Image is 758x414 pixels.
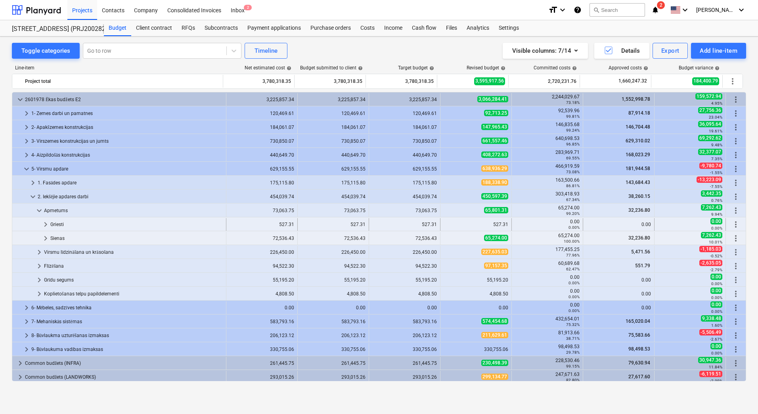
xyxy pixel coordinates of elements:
[22,136,31,146] span: keyboard_arrow_right
[699,329,722,335] span: -5,506.49
[31,163,223,175] div: 5- Virsmu apdare
[230,194,294,199] div: 454,039.74
[711,282,722,286] small: 0.00%
[356,20,379,36] a: Costs
[515,122,580,133] div: 146,835.68
[44,274,223,286] div: Grīdu segums
[594,43,649,59] button: Details
[484,235,508,241] span: 65,274.00
[548,5,558,15] i: format_size
[244,5,252,10] span: 2
[230,222,294,227] div: 527.31
[731,109,741,118] span: More actions
[12,25,94,33] div: [STREET_ADDRESS] (PRJ2002826) 2601978
[710,268,722,272] small: -2.79%
[731,303,741,312] span: More actions
[301,277,366,283] div: 55,195.20
[306,20,356,36] div: Purchase orders
[731,247,741,257] span: More actions
[630,249,651,255] span: 5,471.56
[710,301,722,308] span: 0.00
[566,336,580,341] small: 38.71%
[515,191,580,202] div: 303,418.93
[586,291,651,297] div: 0.00
[731,372,741,382] span: More actions
[697,176,722,183] span: -13,223.09
[301,319,366,324] div: 583,793.16
[699,246,722,252] span: -1,185.03
[566,156,580,160] small: 69.55%
[711,101,722,105] small: 4.95%
[15,358,25,368] span: keyboard_arrow_right
[230,152,294,158] div: 440,649.70
[372,236,437,241] div: 72,536.43
[634,263,651,268] span: 551.79
[230,319,294,324] div: 583,793.16
[731,164,741,174] span: More actions
[494,20,524,36] div: Settings
[731,358,741,368] span: More actions
[566,100,580,105] small: 73.18%
[230,97,294,102] div: 3,225,857.34
[245,65,291,71] div: Net estimated cost
[34,247,44,257] span: keyboard_arrow_right
[515,302,580,313] div: 0.00
[462,20,494,36] div: Analytics
[34,206,44,215] span: keyboard_arrow_down
[728,77,737,86] span: More actions
[230,263,294,269] div: 94,522.30
[255,46,278,56] div: Timeline
[444,291,508,297] div: 4,808.50
[586,277,651,283] div: 0.00
[301,166,366,172] div: 629,155.55
[372,138,437,144] div: 730,850.07
[230,111,294,116] div: 120,469.61
[710,337,722,341] small: -2.67%
[661,46,680,56] div: Export
[104,20,131,36] div: Budget
[568,309,580,313] small: 0.00%
[369,75,434,88] div: 3,780,318.35
[574,5,582,15] i: Knowledge base
[301,236,366,241] div: 72,536.43
[372,319,437,324] div: 583,793.16
[230,138,294,144] div: 730,850.07
[301,305,366,310] div: 0.00
[22,303,31,312] span: keyboard_arrow_right
[731,220,741,229] span: More actions
[515,219,580,230] div: 0.00
[200,20,243,36] a: Subcontracts
[177,20,200,36] div: RFQs
[44,246,223,259] div: Virsmu līdzināšana un krāsošana
[372,263,437,269] div: 94,522.30
[444,305,508,310] div: 0.00
[566,128,580,132] small: 99.24%
[372,125,437,130] div: 184,061.07
[711,295,722,300] small: 0.00%
[618,78,648,84] span: 1,660,247.32
[625,124,651,130] span: 146,704.48
[698,121,722,127] span: 36,095.64
[731,192,741,201] span: More actions
[243,20,306,36] a: Payment applications
[628,110,651,116] span: 87,914.18
[285,66,291,71] span: help
[566,197,580,202] small: 67.34%
[484,110,508,116] span: 92,713.25
[481,318,508,324] span: 574,454.68
[301,138,366,144] div: 730,850.07
[621,96,651,102] span: 1,552,998.78
[515,177,580,188] div: 163,500.66
[245,43,287,59] button: Timeline
[41,234,50,243] span: keyboard_arrow_right
[131,20,177,36] a: Client contract
[407,20,441,36] a: Cash flow
[44,287,223,300] div: Koplietošanas telpu papildelementi
[515,288,580,299] div: 0.00
[22,164,31,174] span: keyboard_arrow_down
[44,204,223,217] div: Apmetums
[298,75,362,88] div: 3,780,318.35
[700,46,737,56] div: Add line-item
[301,111,366,116] div: 120,469.61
